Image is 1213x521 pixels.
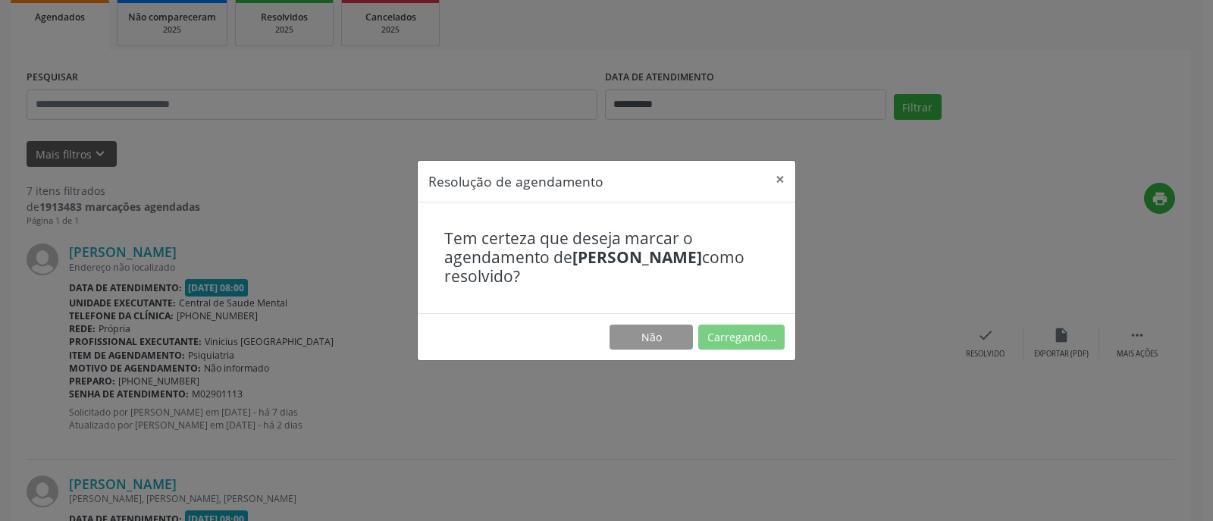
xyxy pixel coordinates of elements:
h5: Resolução de agendamento [428,171,603,191]
button: Close [765,161,795,198]
button: Carregando... [698,325,785,350]
button: Não [610,325,693,350]
b: [PERSON_NAME] [572,246,702,268]
h4: Tem certeza que deseja marcar o agendamento de como resolvido? [444,229,769,287]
